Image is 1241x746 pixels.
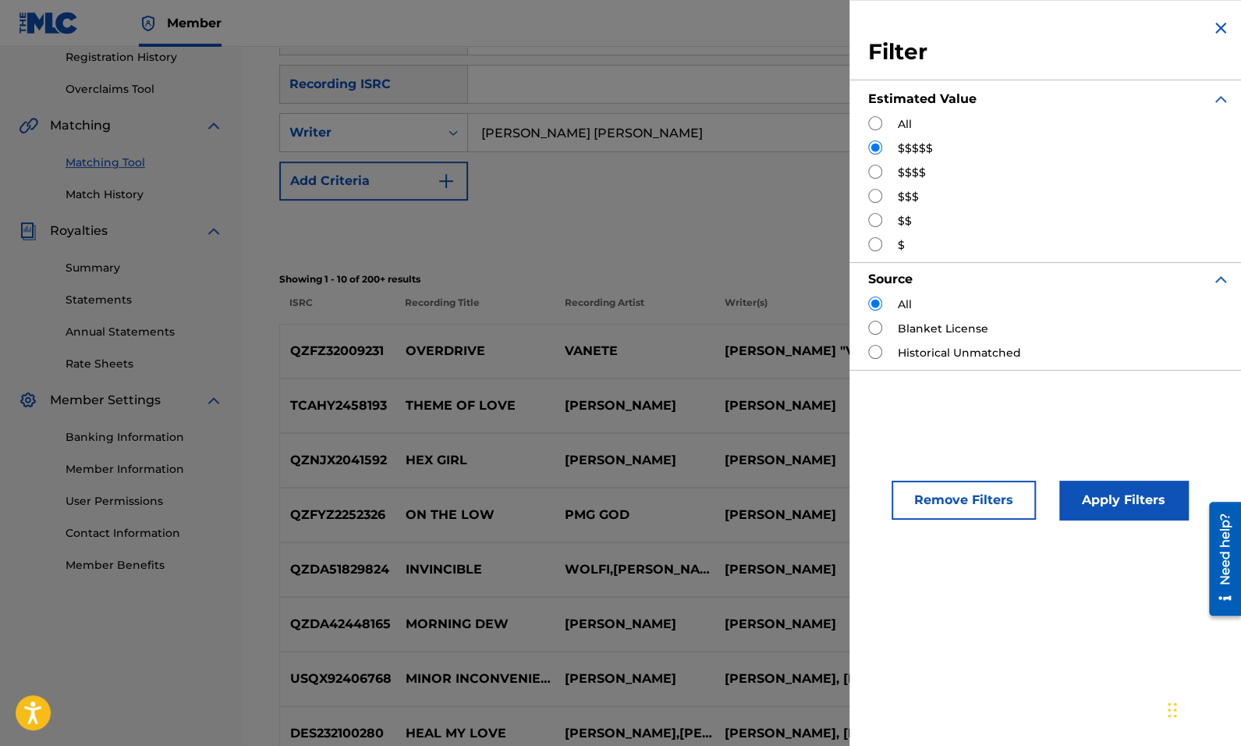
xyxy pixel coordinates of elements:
[19,116,38,135] img: Matching
[892,481,1036,520] button: Remove Filters
[66,429,223,446] a: Banking Information
[394,296,554,324] p: Recording Title
[395,560,555,579] p: INVINCIBLE
[555,396,714,415] p: [PERSON_NAME]
[279,296,394,324] p: ISRC
[555,342,714,361] p: VANETE
[395,724,555,743] p: HEAL MY LOVE
[280,451,395,470] p: QZNJX2041592
[555,506,714,524] p: PMG GOD
[66,493,223,510] a: User Permissions
[714,506,874,524] p: [PERSON_NAME]
[19,12,79,34] img: MLC Logo
[868,38,1230,66] h3: Filter
[280,396,395,415] p: TCAHY2458193
[1211,270,1230,289] img: expand
[395,396,555,415] p: THEME OF LOVE
[66,260,223,276] a: Summary
[395,451,555,470] p: HEX GIRL
[19,391,37,410] img: Member Settings
[898,213,912,229] label: $$
[714,342,874,361] p: [PERSON_NAME] "VAN" [PERSON_NAME]
[898,165,926,181] label: $$$$
[395,670,555,688] p: MINOR INCONVENIENCES
[714,296,874,324] p: Writer(s)
[66,557,223,574] a: Member Benefits
[280,342,395,361] p: QZFZ32009231
[204,116,223,135] img: expand
[66,81,223,98] a: Overclaims Tool
[66,461,223,478] a: Member Information
[898,189,919,205] label: $$$
[66,186,223,203] a: Match History
[868,272,913,286] strong: Source
[555,670,714,688] p: [PERSON_NAME]
[280,670,395,688] p: USQX92406768
[204,391,223,410] img: expand
[50,391,161,410] span: Member Settings
[1059,481,1188,520] button: Apply Filters
[868,91,977,106] strong: Estimated Value
[395,506,555,524] p: ON THE LOW
[555,615,714,634] p: [PERSON_NAME]
[555,451,714,470] p: [PERSON_NAME]
[50,116,111,135] span: Matching
[437,172,456,190] img: 9d2ae6d4665cec9f34b9.svg
[204,222,223,240] img: expand
[1211,90,1230,108] img: expand
[898,345,1021,361] label: Historical Unmatched
[280,506,395,524] p: QZFYZ2252326
[714,560,874,579] p: [PERSON_NAME]
[1197,496,1241,621] iframe: Resource Center
[279,272,1204,286] p: Showing 1 - 10 of 200+ results
[714,670,874,688] p: [PERSON_NAME], [PERSON_NAME], [PERSON_NAME], [PERSON_NAME]
[555,560,714,579] p: WOLFI,[PERSON_NAME]
[50,222,108,240] span: Royalties
[279,16,1204,263] form: Search Form
[395,615,555,634] p: MORNING DEW
[19,222,37,240] img: Royalties
[395,342,555,361] p: OVERDRIVE
[66,292,223,308] a: Statements
[66,525,223,542] a: Contact Information
[279,162,468,201] button: Add Criteria
[554,296,714,324] p: Recording Artist
[898,140,933,157] label: $$$$$
[66,356,223,372] a: Rate Sheets
[1211,19,1230,37] img: close
[167,14,222,32] span: Member
[66,49,223,66] a: Registration History
[1163,671,1241,746] iframe: Chat Widget
[714,724,874,743] p: [PERSON_NAME], [PERSON_NAME]
[1168,687,1177,734] div: Drag
[66,324,223,340] a: Annual Statements
[714,396,874,415] p: [PERSON_NAME]
[289,123,430,142] div: Writer
[280,560,395,579] p: QZDA51829824
[280,615,395,634] p: QZDA42448165
[555,724,714,743] p: [PERSON_NAME],[PERSON_NAME]
[898,321,988,337] label: Blanket License
[714,451,874,470] p: [PERSON_NAME]
[714,615,874,634] p: [PERSON_NAME]
[280,724,395,743] p: DES232100280
[898,237,905,254] label: $
[898,297,912,313] label: All
[898,116,912,133] label: All
[139,14,158,33] img: Top Rightsholder
[66,155,223,171] a: Matching Tool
